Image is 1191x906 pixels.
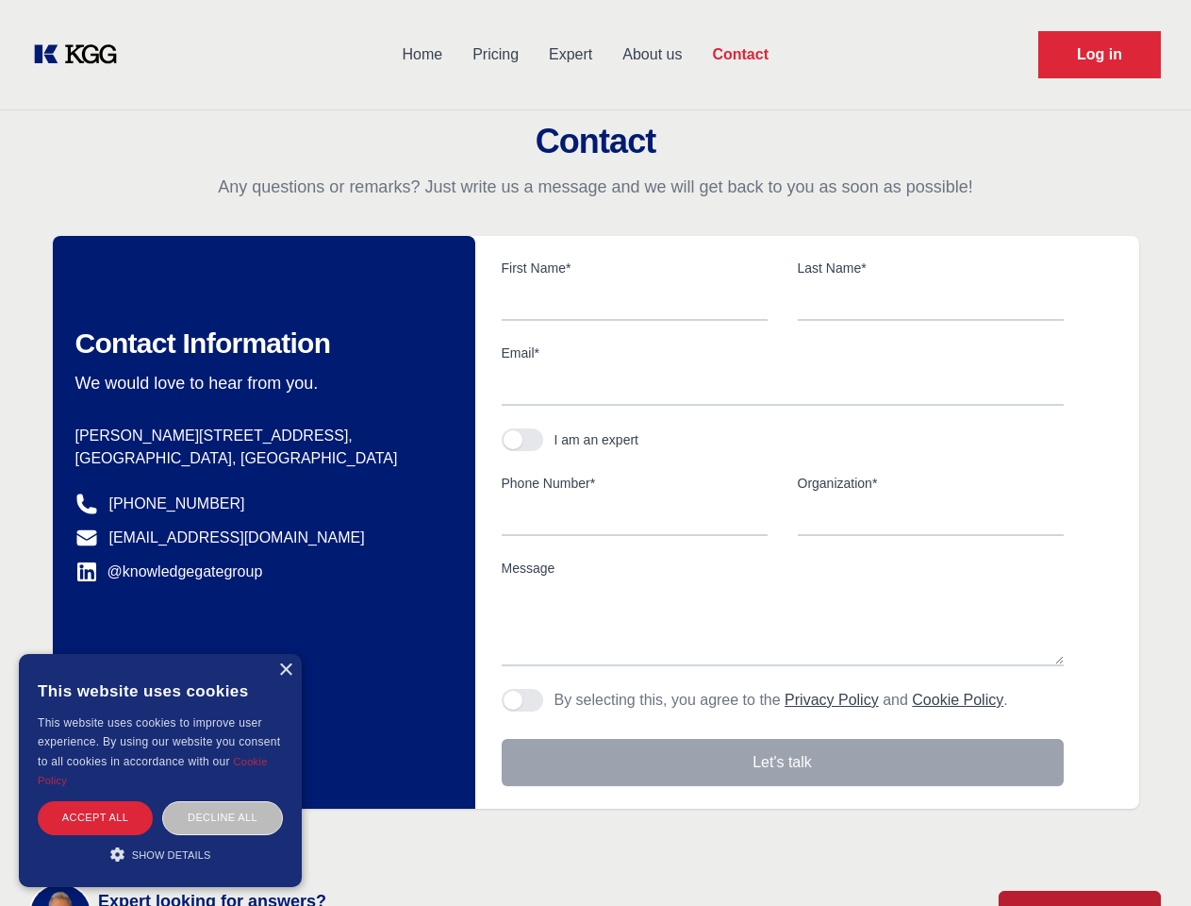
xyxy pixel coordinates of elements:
[607,30,697,79] a: About us
[1038,31,1161,78] a: Request Demo
[38,668,283,713] div: This website uses cookies
[278,663,292,678] div: Close
[30,40,132,70] a: KOL Knowledge Platform: Talk to Key External Experts (KEE)
[502,259,768,277] label: First Name*
[554,430,639,449] div: I am an expert
[23,176,1168,198] p: Any questions or remarks? Just write us a message and we will get back to you as soon as possible!
[109,493,245,515] a: [PHONE_NUMBER]
[75,372,445,394] p: We would love to hear from you.
[502,739,1064,786] button: Let's talk
[912,692,1003,708] a: Cookie Policy
[75,561,263,583] a: @knowledgegategroup
[534,30,607,79] a: Expert
[75,425,445,447] p: [PERSON_NAME][STREET_ADDRESS],
[798,259,1064,277] label: Last Name*
[798,474,1064,493] label: Organization*
[38,801,153,834] div: Accept all
[502,559,1064,578] label: Message
[38,716,280,768] span: This website uses cookies to improve user experience. By using our website you consent to all coo...
[132,849,211,861] span: Show details
[23,123,1168,160] h2: Contact
[38,845,283,864] div: Show details
[697,30,784,79] a: Contact
[502,344,1064,362] label: Email*
[387,30,457,79] a: Home
[785,692,879,708] a: Privacy Policy
[457,30,534,79] a: Pricing
[75,447,445,470] p: [GEOGRAPHIC_DATA], [GEOGRAPHIC_DATA]
[38,756,268,786] a: Cookie Policy
[75,327,445,361] h2: Contact Information
[1097,815,1191,906] iframe: Chat Widget
[554,689,1008,712] p: By selecting this, you agree to the and .
[502,474,768,493] label: Phone Number*
[109,527,365,549] a: [EMAIL_ADDRESS][DOMAIN_NAME]
[162,801,283,834] div: Decline all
